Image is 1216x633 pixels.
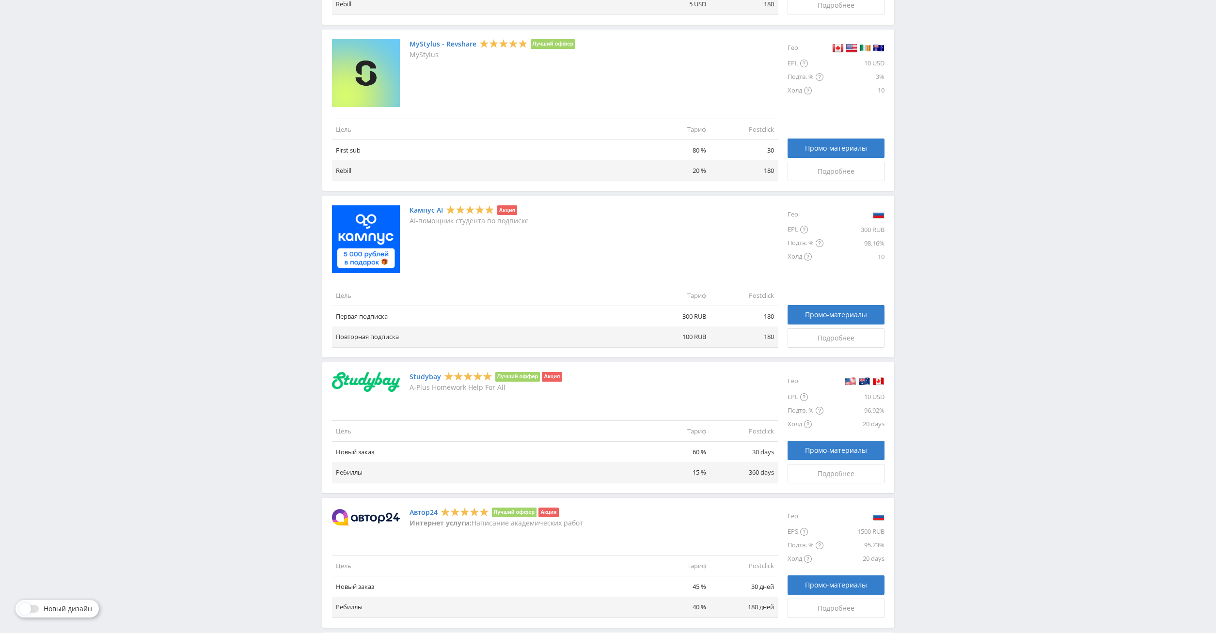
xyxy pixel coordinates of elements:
span: Подробнее [818,470,854,478]
div: 10 [823,84,884,97]
td: Postclick [710,556,778,576]
td: 30 дней [710,576,778,597]
a: Подробнее [788,599,884,618]
td: 180 дней [710,597,778,618]
td: 40 % [642,597,710,618]
td: Ребиллы [332,462,642,483]
div: 5 Stars [479,38,528,48]
td: 30 [710,139,778,160]
span: Подробнее [818,334,854,342]
a: Промо-материалы [788,575,884,595]
li: Акция [542,372,562,382]
td: Цель [332,285,642,306]
strong: Интернет услуги: [410,518,472,527]
td: Тариф [642,285,710,306]
td: Повторная подписка [332,326,642,347]
div: EPL [788,390,823,404]
div: Подтв. % [788,236,823,250]
td: Первая подписка [332,306,642,327]
p: Написание академических работ [410,519,583,527]
a: Автор24 [410,509,438,516]
div: EPS [788,525,823,539]
td: Тариф [642,119,710,139]
td: 20 % [642,160,710,181]
div: Подтв. % [788,404,823,417]
div: 98.16% [823,236,884,250]
a: Studybay [410,373,441,381]
a: Промо-материалы [788,441,884,460]
td: 45 % [642,576,710,597]
div: 20 days [823,552,884,566]
div: Гео [788,39,823,57]
td: Цель [332,119,642,139]
a: Промо-материалы [788,139,884,158]
span: Подробнее [818,1,854,9]
div: 5 Stars [446,205,494,215]
td: Rebill [332,160,642,181]
div: 1500 RUB [823,525,884,539]
a: Подробнее [788,464,884,483]
div: 300 RUB [823,223,884,236]
div: 10 USD [823,390,884,404]
span: Подробнее [818,604,854,612]
p: MyStylus [410,51,576,59]
span: Промо-материалы [805,311,867,319]
div: 3% [823,70,884,84]
div: Холд [788,84,823,97]
td: Цель [332,556,642,576]
td: Тариф [642,421,710,442]
div: 95.73% [823,539,884,552]
td: 360 days [710,462,778,483]
a: MyStylus - Revshare [410,40,476,48]
p: AI-помощник студента по подписке [410,217,529,225]
div: Гео [788,372,823,390]
td: First sub [332,139,642,160]
div: Холд [788,552,823,566]
div: 10 USD [823,57,884,70]
li: Лучший оффер [492,508,537,517]
td: Цель [332,421,642,442]
td: Новый заказ [332,442,642,463]
div: 20 days [823,417,884,431]
td: 30 days [710,442,778,463]
p: A-Plus Homework Help For All [410,384,562,391]
div: Холд [788,250,823,263]
div: 5 Stars [441,507,489,517]
div: EPL [788,57,823,70]
td: 300 RUB [642,306,710,327]
a: Подробнее [788,328,884,348]
span: Подробнее [818,168,854,175]
td: 100 RUB [642,326,710,347]
td: 180 [710,326,778,347]
td: 180 [710,160,778,181]
a: Кампус AI [410,206,443,214]
div: Подтв. % [788,539,823,552]
div: Подтв. % [788,70,823,84]
div: 10 [823,250,884,263]
img: Studybay [332,372,400,392]
div: Холд [788,417,823,431]
img: MyStylus - Revshare [332,39,400,107]
td: 80 % [642,139,710,160]
div: Гео [788,508,823,525]
li: Лучший оффер [495,372,540,382]
span: Новый дизайн [44,605,92,613]
div: Гео [788,205,823,223]
span: Промо-материалы [805,581,867,589]
td: Postclick [710,285,778,306]
td: Новый заказ [332,576,642,597]
td: Postclick [710,119,778,139]
td: Postclick [710,421,778,442]
td: 180 [710,306,778,327]
span: Промо-материалы [805,447,867,454]
td: Тариф [642,556,710,576]
a: Подробнее [788,162,884,181]
div: 5 Stars [444,371,492,381]
li: Акция [538,508,558,517]
img: Кампус AI [332,205,400,273]
img: Автор24 [332,509,400,525]
li: Акция [497,205,517,215]
div: 96.92% [823,404,884,417]
td: 15 % [642,462,710,483]
a: Промо-материалы [788,305,884,324]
